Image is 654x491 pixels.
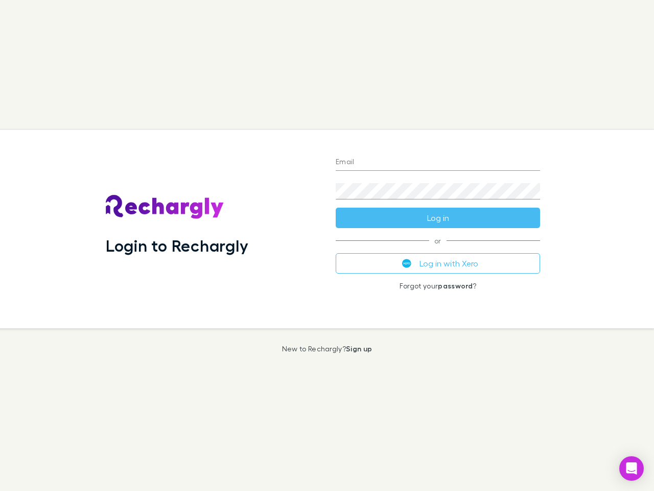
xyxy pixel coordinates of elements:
a: password [438,281,473,290]
p: Forgot your ? [336,282,540,290]
div: Open Intercom Messenger [619,456,644,481]
img: Rechargly's Logo [106,195,224,219]
button: Log in [336,208,540,228]
span: or [336,240,540,241]
img: Xero's logo [402,259,411,268]
h1: Login to Rechargly [106,236,248,255]
p: New to Rechargly? [282,345,372,353]
button: Log in with Xero [336,253,540,274]
a: Sign up [346,344,372,353]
